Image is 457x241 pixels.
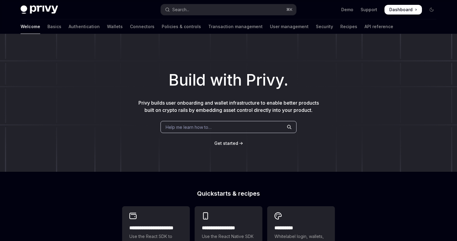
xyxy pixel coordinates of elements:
[341,7,353,13] a: Demo
[270,19,309,34] a: User management
[69,19,100,34] a: Authentication
[384,5,422,15] a: Dashboard
[10,68,447,92] h1: Build with Privy.
[365,19,393,34] a: API reference
[21,5,58,14] img: dark logo
[161,4,296,15] button: Open search
[286,7,293,12] span: ⌘ K
[107,19,123,34] a: Wallets
[361,7,377,13] a: Support
[21,19,40,34] a: Welcome
[389,7,413,13] span: Dashboard
[138,100,319,113] span: Privy builds user onboarding and wallet infrastructure to enable better products built on crypto ...
[214,140,238,146] a: Get started
[172,6,189,13] div: Search...
[316,19,333,34] a: Security
[214,141,238,146] span: Get started
[162,19,201,34] a: Policies & controls
[47,19,61,34] a: Basics
[427,5,436,15] button: Toggle dark mode
[166,124,212,130] span: Help me learn how to…
[122,191,335,197] h2: Quickstarts & recipes
[130,19,154,34] a: Connectors
[208,19,263,34] a: Transaction management
[340,19,357,34] a: Recipes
